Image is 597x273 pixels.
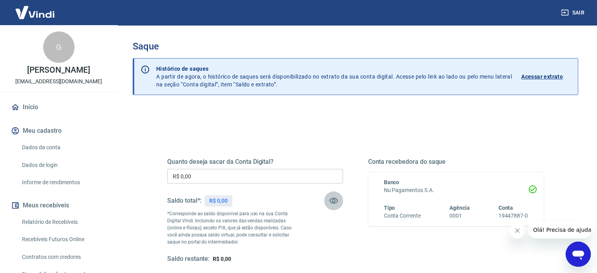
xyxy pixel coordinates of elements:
p: [PERSON_NAME] [27,66,90,74]
h5: Quanto deseja sacar da Conta Digital? [167,158,343,166]
span: Conta [498,205,513,211]
h5: Conta recebedora do saque [368,158,544,166]
a: Recebíveis Futuros Online [19,231,108,247]
a: Relatório de Recebíveis [19,214,108,230]
div: G [43,31,75,63]
a: Contratos com credores [19,249,108,265]
h5: Saldo total*: [167,197,201,205]
span: Tipo [384,205,395,211]
a: Acessar extrato [521,65,571,88]
p: [EMAIL_ADDRESS][DOMAIN_NAME] [15,77,102,86]
p: A partir de agora, o histórico de saques será disponibilizado no extrato da sua conta digital. Ac... [156,65,512,88]
span: R$ 0,00 [213,256,231,262]
h6: Nu Pagamentos S.A. [384,186,528,194]
button: Meu cadastro [9,122,108,139]
a: Início [9,99,108,116]
button: Meus recebíveis [9,197,108,214]
h6: 19447887-0 [498,212,528,220]
a: Informe de rendimentos [19,174,108,191]
span: Olá! Precisa de ajuda? [5,5,66,12]
h3: Saque [133,41,578,52]
a: Dados de login [19,157,108,173]
h6: 0001 [449,212,470,220]
h5: Saldo restante: [167,255,210,263]
p: *Corresponde ao saldo disponível para uso na sua Conta Digital Vindi. Incluindo os valores das ve... [167,210,299,246]
iframe: Fechar mensagem [509,223,525,238]
h6: Conta Corrente [384,212,421,220]
button: Sair [559,5,588,20]
iframe: Mensagem da empresa [528,221,591,238]
a: Dados da conta [19,139,108,156]
p: Histórico de saques [156,65,512,73]
img: Vindi [9,0,60,24]
span: Banco [384,179,400,185]
span: Agência [449,205,470,211]
iframe: Botão para abrir a janela de mensagens [566,242,591,267]
p: Acessar extrato [521,73,563,81]
p: R$ 0,00 [209,197,228,205]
